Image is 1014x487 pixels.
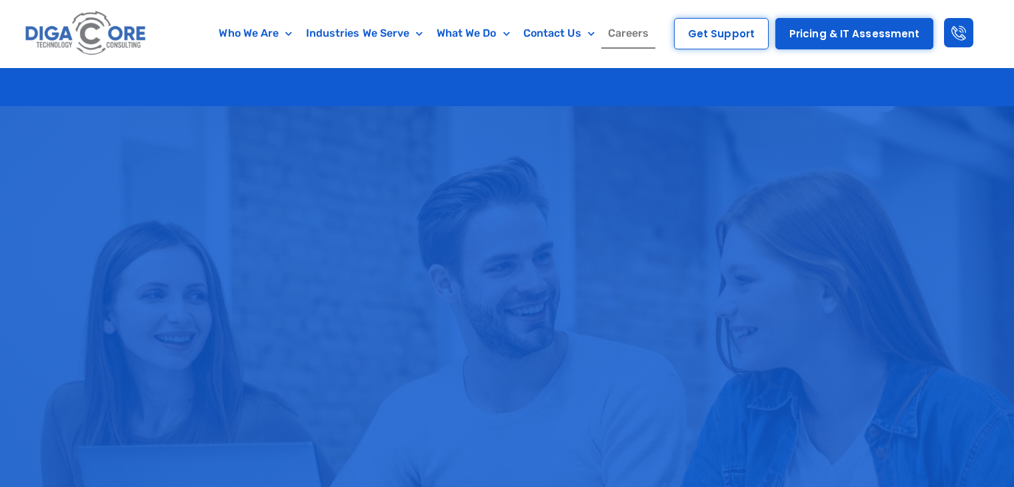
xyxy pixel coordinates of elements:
[688,29,755,39] span: Get Support
[299,18,430,49] a: Industries We Serve
[430,18,517,49] a: What We Do
[674,18,769,49] a: Get Support
[517,18,601,49] a: Contact Us
[601,18,656,49] a: Careers
[22,7,150,61] img: Digacore logo 1
[203,18,665,49] nav: Menu
[775,18,933,49] a: Pricing & IT Assessment
[789,29,919,39] span: Pricing & IT Assessment
[212,18,299,49] a: Who We Are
